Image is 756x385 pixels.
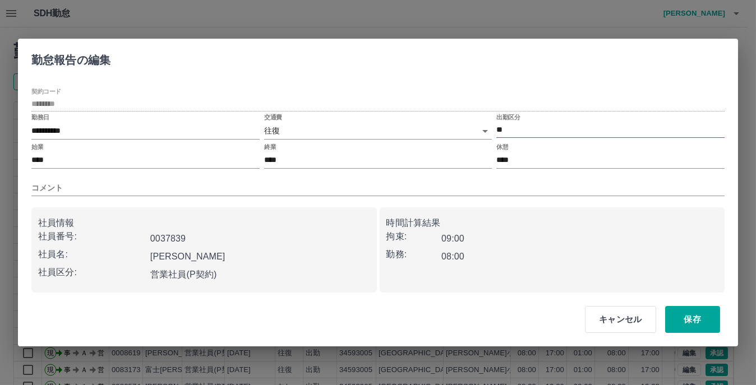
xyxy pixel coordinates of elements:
p: 社員名: [38,248,146,261]
p: 社員情報 [38,216,370,230]
button: 保存 [665,306,720,333]
p: 社員番号: [38,230,146,243]
b: [PERSON_NAME] [150,252,225,261]
h2: 勤怠報告の編集 [18,39,124,77]
b: 08:00 [441,252,464,261]
p: 社員区分: [38,266,146,279]
p: 勤務: [386,248,442,261]
p: 拘束: [386,230,442,243]
b: 0037839 [150,234,186,243]
b: 営業社員(P契約) [150,270,217,279]
label: 休憩 [496,142,508,151]
div: 往復 [264,123,492,139]
b: 09:00 [441,234,464,243]
label: 終業 [264,142,276,151]
button: キャンセル [585,306,656,333]
label: 交通費 [264,113,282,122]
label: 出勤区分 [496,113,520,122]
label: 始業 [31,142,43,151]
label: 勤務日 [31,113,49,122]
label: 契約コード [31,87,61,96]
p: 時間計算結果 [386,216,718,230]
